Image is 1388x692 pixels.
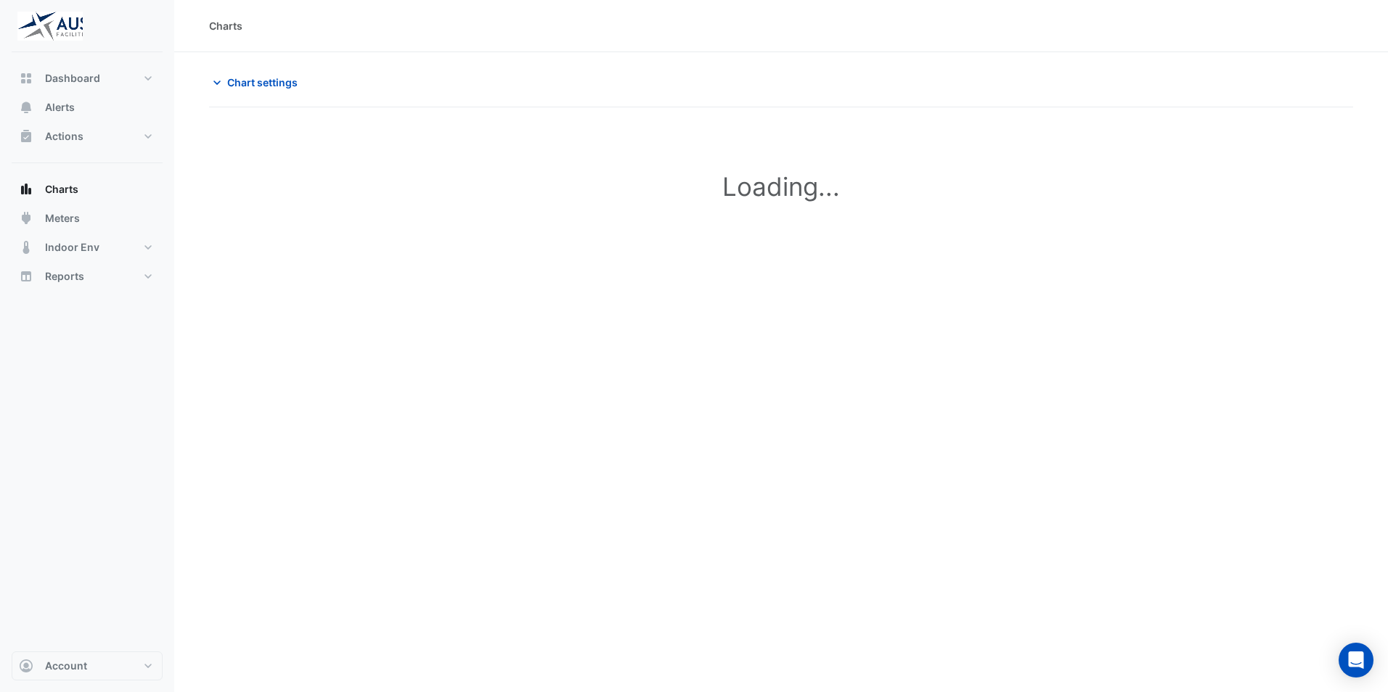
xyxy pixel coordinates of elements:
button: Charts [12,175,163,204]
app-icon: Charts [19,182,33,197]
img: Company Logo [17,12,83,41]
span: Reports [45,269,84,284]
div: Open Intercom Messenger [1339,643,1373,677]
span: Actions [45,129,83,144]
button: Alerts [12,93,163,122]
button: Indoor Env [12,233,163,262]
span: Alerts [45,100,75,115]
app-icon: Alerts [19,100,33,115]
span: Indoor Env [45,240,99,255]
app-icon: Meters [19,211,33,226]
span: Account [45,659,87,673]
button: Actions [12,122,163,151]
span: Meters [45,211,80,226]
span: Charts [45,182,78,197]
div: Charts [209,18,242,33]
app-icon: Indoor Env [19,240,33,255]
span: Dashboard [45,71,100,86]
h1: Loading... [241,171,1321,202]
app-icon: Reports [19,269,33,284]
button: Dashboard [12,64,163,93]
button: Account [12,651,163,680]
button: Reports [12,262,163,291]
app-icon: Actions [19,129,33,144]
button: Chart settings [209,70,307,95]
span: Chart settings [227,75,298,90]
app-icon: Dashboard [19,71,33,86]
button: Meters [12,204,163,233]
